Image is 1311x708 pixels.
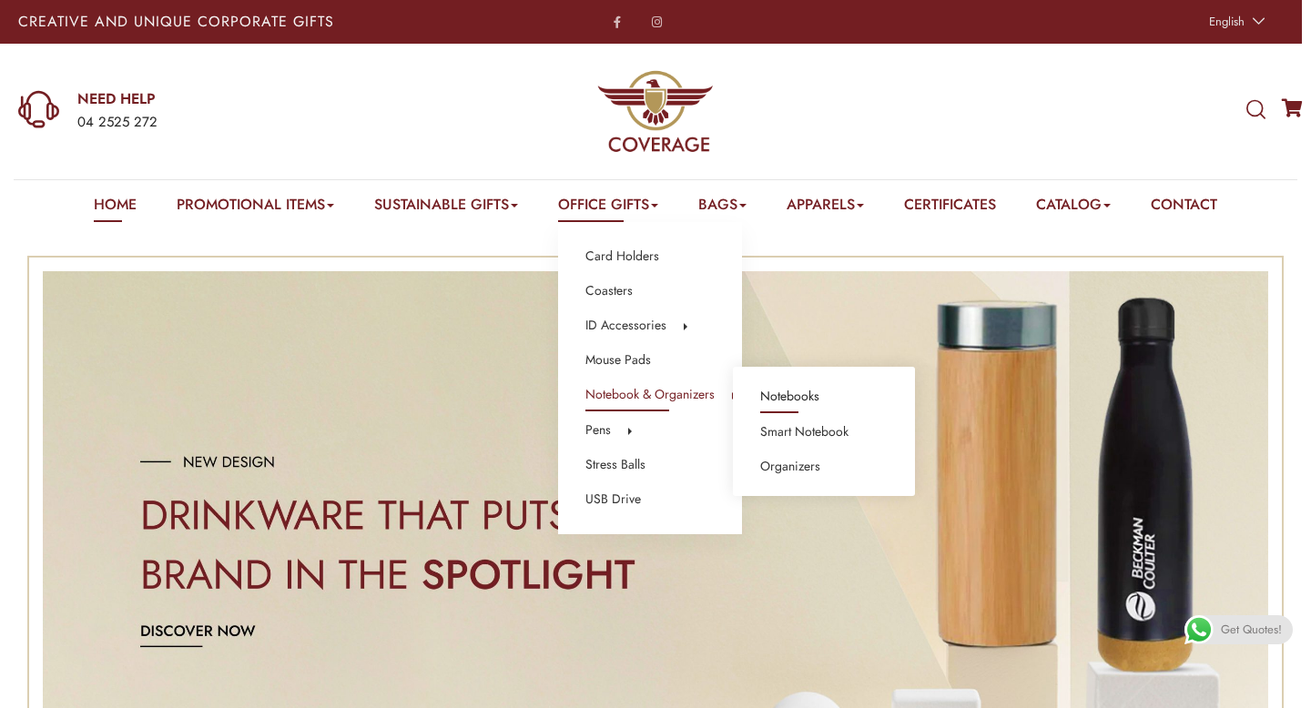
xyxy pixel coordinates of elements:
a: ID Accessories [585,314,666,338]
p: Creative and Unique Corporate Gifts [18,15,515,29]
a: Mouse Pads [585,349,651,372]
span: Get Quotes! [1221,615,1282,644]
a: Contact [1151,194,1217,222]
span: English [1209,13,1245,30]
a: Pens [585,419,611,442]
a: Catalog [1036,194,1111,222]
a: NEED HELP [77,89,428,109]
a: Notebooks [760,385,819,409]
a: Certificates [904,194,996,222]
a: Organizers [760,455,820,479]
a: Bags [698,194,747,222]
a: Office Gifts [558,194,658,222]
a: Home [94,194,137,222]
a: Stress Balls [585,453,645,477]
div: 04 2525 272 [77,111,428,135]
a: Smart Notebook [760,420,849,444]
a: Card Holders [585,245,659,268]
a: USB Drive [585,488,641,511]
a: Sustainable Gifts [374,194,518,222]
a: Coasters [585,279,633,303]
a: English [1200,9,1270,35]
a: Notebook & Organizers [585,383,715,407]
a: Promotional Items [177,194,334,222]
a: Apparels [787,194,864,222]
